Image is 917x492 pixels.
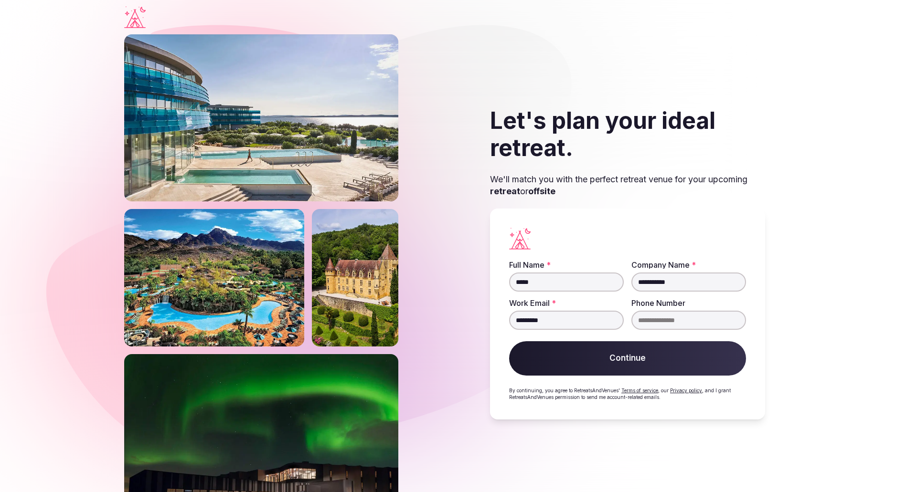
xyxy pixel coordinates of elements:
img: Castle on a slope [312,209,398,346]
img: Falkensteiner outdoor resort with pools [124,34,398,201]
button: Continue [509,341,746,376]
a: Visit the homepage [124,6,146,28]
strong: offsite [528,186,555,196]
p: By continuing, you agree to RetreatsAndVenues' , our , and I grant RetreatsAndVenues permission t... [509,387,746,400]
h2: Let's plan your ideal retreat. [490,107,765,162]
strong: retreat [490,186,520,196]
img: Phoenix river ranch resort [124,209,304,346]
p: We'll match you with the perfect retreat venue for your upcoming or [490,173,765,197]
a: Terms of service [621,387,658,393]
label: Work Email [509,299,624,307]
label: Phone Number [631,299,746,307]
label: Full Name [509,261,624,269]
label: Company Name [631,261,746,269]
a: Privacy policy [670,387,702,393]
